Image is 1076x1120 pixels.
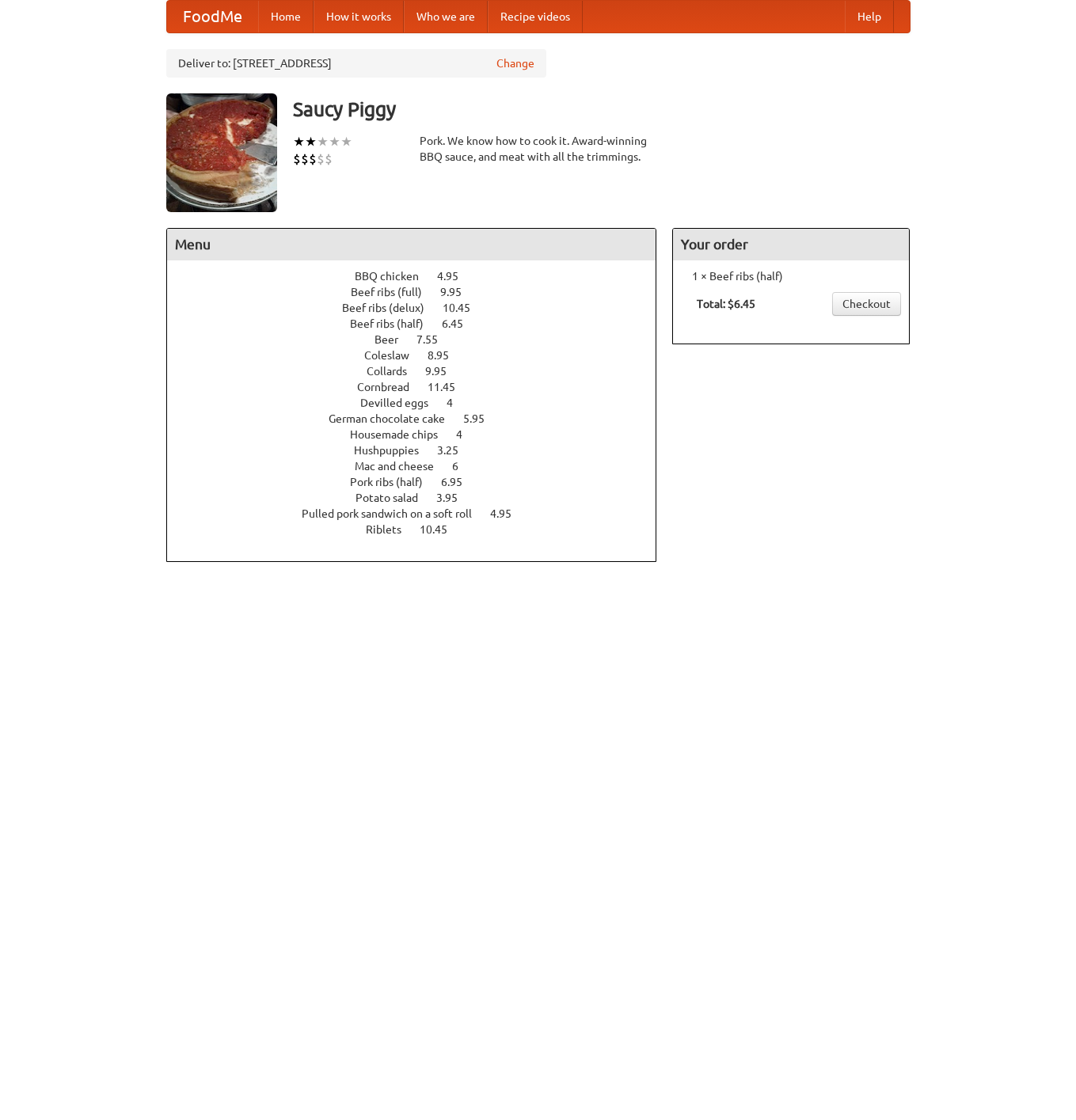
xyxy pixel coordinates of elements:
[463,412,500,425] span: 5.95
[329,412,461,425] span: German chocolate cake
[375,333,414,346] span: Beer
[354,444,435,457] span: Hushpuppies
[342,302,500,314] a: Beef ribs (delux) 10.45
[447,397,469,409] span: 4
[425,365,462,378] span: 9.95
[350,428,454,441] span: Housemade chips
[437,270,474,283] span: 4.95
[317,150,325,168] li: $
[166,49,546,78] div: Deliver to: [STREET_ADDRESS]
[301,150,309,168] li: $
[317,133,329,150] li: ★
[258,1,314,32] a: Home
[355,460,450,473] span: Mac and cheese
[420,523,463,536] span: 10.45
[354,444,488,457] a: Hushpuppies 3.25
[440,286,477,298] span: 9.95
[166,93,277,212] img: angular.jpg
[367,365,423,378] span: Collards
[360,397,444,409] span: Devilled eggs
[428,381,471,393] span: 11.45
[302,507,541,520] a: Pulled pork sandwich on a soft roll 4.95
[845,1,894,32] a: Help
[293,93,911,125] h3: Saucy Piggy
[456,428,478,441] span: 4
[452,460,474,473] span: 6
[420,133,657,165] div: Pork. We know how to cook it. Award-winning BBQ sauce, and meat with all the trimmings.
[441,476,478,488] span: 6.95
[437,444,474,457] span: 3.25
[350,476,492,488] a: Pork ribs (half) 6.95
[490,507,527,520] span: 4.95
[832,292,901,316] a: Checkout
[428,349,465,362] span: 8.95
[364,349,478,362] a: Coleslaw 8.95
[355,270,488,283] a: BBQ chicken 4.95
[355,492,487,504] a: Potato salad 3.95
[360,397,482,409] a: Devilled eggs 4
[357,381,425,393] span: Cornbread
[357,381,485,393] a: Cornbread 11.45
[488,1,583,32] a: Recipe videos
[325,150,333,168] li: $
[355,270,435,283] span: BBQ chicken
[314,1,404,32] a: How it works
[366,523,417,536] span: Riblets
[293,133,305,150] li: ★
[496,55,534,71] a: Change
[329,412,514,425] a: German chocolate cake 5.95
[351,286,438,298] span: Beef ribs (full)
[293,150,301,168] li: $
[167,229,656,260] h4: Menu
[364,349,425,362] span: Coleslaw
[355,492,434,504] span: Potato salad
[167,1,258,32] a: FoodMe
[350,428,492,441] a: Housemade chips 4
[367,365,476,378] a: Collards 9.95
[355,460,488,473] a: Mac and cheese 6
[340,133,352,150] li: ★
[673,229,909,260] h4: Your order
[375,333,467,346] a: Beer 7.55
[681,268,901,284] li: 1 × Beef ribs (half)
[697,298,755,310] b: Total: $6.45
[309,150,317,168] li: $
[305,133,317,150] li: ★
[351,286,491,298] a: Beef ribs (full) 9.95
[442,317,479,330] span: 6.45
[350,476,439,488] span: Pork ribs (half)
[350,317,492,330] a: Beef ribs (half) 6.45
[443,302,486,314] span: 10.45
[366,523,477,536] a: Riblets 10.45
[436,492,473,504] span: 3.95
[342,302,440,314] span: Beef ribs (delux)
[416,333,454,346] span: 7.55
[302,507,488,520] span: Pulled pork sandwich on a soft roll
[329,133,340,150] li: ★
[404,1,488,32] a: Who we are
[350,317,439,330] span: Beef ribs (half)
